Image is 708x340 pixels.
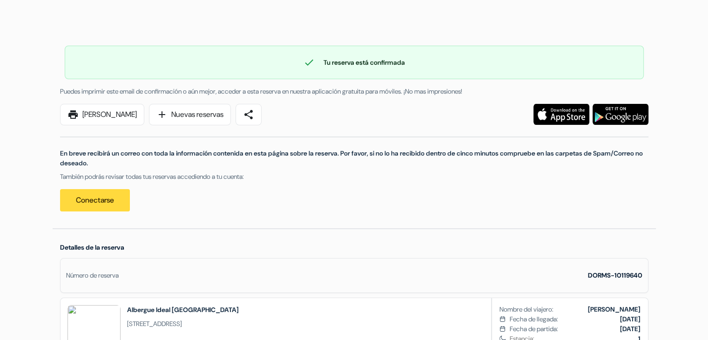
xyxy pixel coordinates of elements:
[127,319,239,329] span: [STREET_ADDRESS]
[509,324,558,334] span: Fecha de partida:
[243,109,254,120] span: share
[60,104,144,125] a: print[PERSON_NAME]
[60,87,462,95] span: Puedes imprimir este email de confirmación o aún mejor, acceder a esta reserva en nuestra aplicac...
[67,109,79,120] span: print
[588,305,641,313] b: [PERSON_NAME]
[499,305,553,314] span: Nombre del viajero:
[60,243,124,252] span: Detalles de la reserva
[60,149,648,168] p: En breve recibirá un correo con toda la información contenida en esta página sobre la reserva. Po...
[303,57,315,68] span: check
[620,325,641,333] b: [DATE]
[509,314,558,324] span: Fecha de llegada:
[65,57,643,68] div: Tu reserva está confirmada
[156,109,168,120] span: add
[588,271,642,279] strong: DORMS-10119640
[593,104,648,125] img: Descarga la aplicación gratuita
[66,271,119,280] div: Número de reserva
[127,305,239,314] h2: Albergue Ideal [GEOGRAPHIC_DATA]
[533,104,589,125] img: Descarga la aplicación gratuita
[236,104,262,125] a: share
[60,172,648,182] p: También podrás revisar todas tus reservas accediendo a tu cuenta:
[60,189,130,211] a: Conectarse
[620,315,641,323] b: [DATE]
[149,104,231,125] a: addNuevas reservas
